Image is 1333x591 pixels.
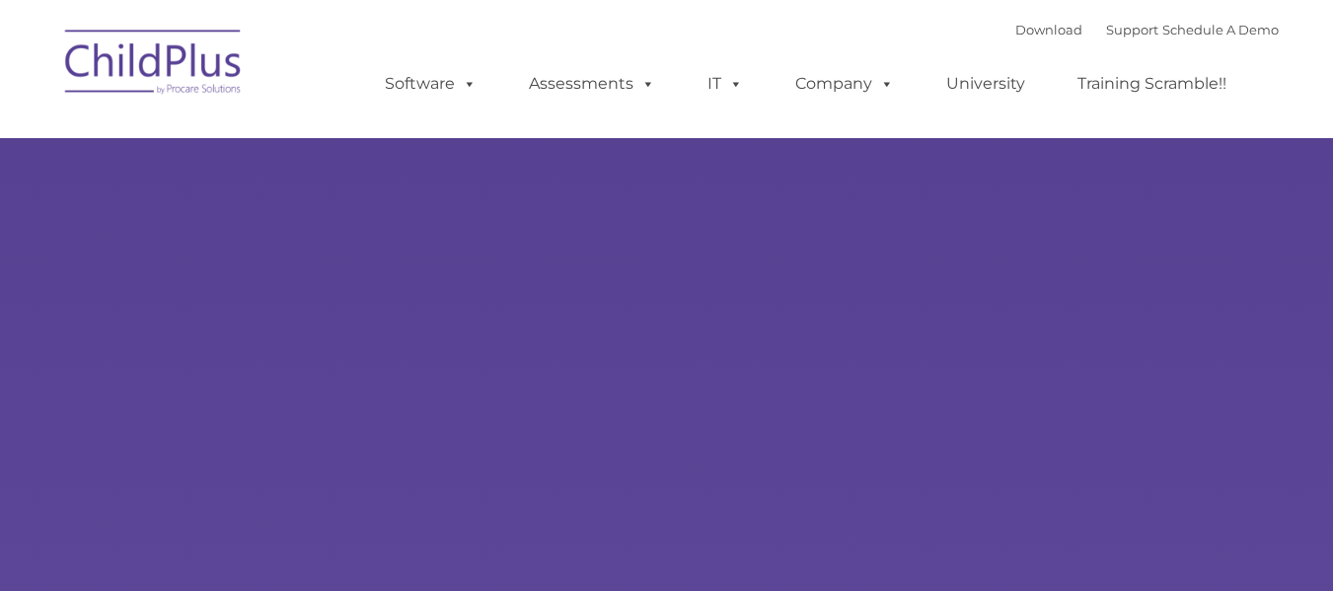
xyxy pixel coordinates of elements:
[1162,22,1279,37] a: Schedule A Demo
[1015,22,1279,37] font: |
[1058,64,1246,104] a: Training Scramble!!
[55,16,253,114] img: ChildPlus by Procare Solutions
[688,64,763,104] a: IT
[1015,22,1082,37] a: Download
[1106,22,1158,37] a: Support
[776,64,914,104] a: Company
[365,64,496,104] a: Software
[509,64,675,104] a: Assessments
[926,64,1045,104] a: University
